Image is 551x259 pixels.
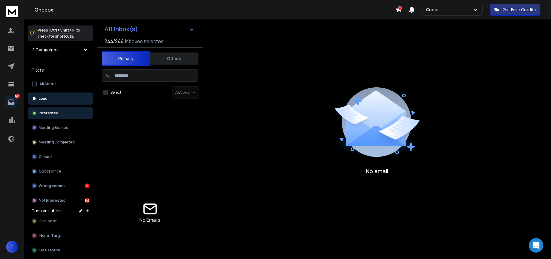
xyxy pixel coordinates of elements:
[31,208,62,214] h3: Custom Labels
[28,180,93,192] button: Wrong person2
[28,165,93,177] button: Out of office
[100,23,199,35] button: All Inbox(s)
[28,230,93,242] button: Non in Target
[39,125,68,130] p: Meeting Booked
[34,6,395,13] h1: Onebox
[28,194,93,207] button: Not Interested143
[39,183,65,188] p: Wrong person
[39,82,57,86] p: All Status
[6,6,18,17] img: logo
[490,4,540,16] button: Get Free Credits
[28,107,93,119] button: Interested
[28,244,93,256] button: Da risentire
[39,198,66,203] p: Not Interested
[5,96,17,108] a: 145
[529,238,543,253] div: Open Intercom Messenger
[39,154,52,159] p: Closed
[426,7,441,13] p: Croce
[39,219,57,224] span: Slot inviati
[28,122,93,134] button: Meeting Booked
[39,233,64,238] span: Non in Target
[28,44,93,56] button: 1 Campaigns
[39,111,58,116] p: Interested
[15,94,20,99] p: 145
[33,47,59,53] h1: 1 Campaigns
[110,90,121,95] label: Select
[28,66,93,74] h3: Filters
[39,96,48,101] p: Lead
[28,215,93,227] button: Slot inviati
[6,241,18,253] button: F
[28,136,93,148] button: Meeting Completed
[39,248,60,253] span: Da risentire
[140,216,161,224] p: No Emails
[28,78,93,90] button: All Status
[28,92,93,105] button: Lead
[28,151,93,163] button: Closed
[503,7,536,13] p: Get Free Credits
[85,198,90,203] div: 143
[102,51,150,66] button: Primary
[125,38,164,45] h3: Inboxes selected
[39,169,61,174] p: Out of office
[85,183,90,188] div: 2
[104,38,124,45] span: 244 / 244
[150,52,198,65] button: Others
[38,27,80,39] p: Press to check for shortcuts.
[49,27,75,34] span: Ctrl + Shift + k
[366,167,389,175] p: No email
[104,26,138,32] h1: All Inbox(s)
[39,140,75,145] p: Meeting Completed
